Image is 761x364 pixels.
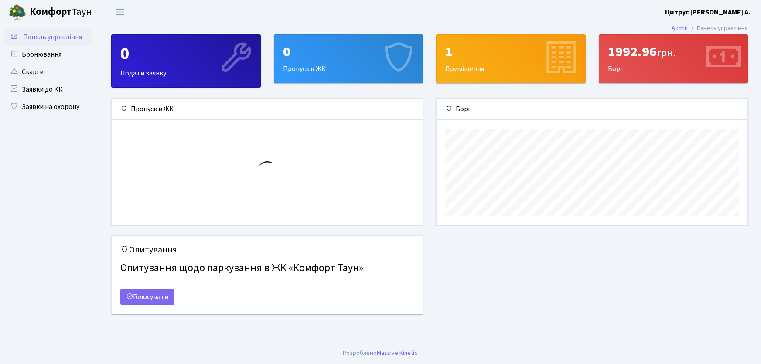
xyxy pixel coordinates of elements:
[112,35,260,87] div: Подати заявку
[437,35,585,83] div: Приміщення
[436,34,586,83] a: 1Приміщення
[9,3,26,21] img: logo.png
[109,5,131,19] button: Переключити навігацію
[445,44,577,60] div: 1
[274,35,423,83] div: Пропуск в ЖК
[23,32,82,42] span: Панель управління
[688,24,748,33] li: Панель управління
[4,98,92,116] a: Заявки на охорону
[120,259,414,278] h4: Опитування щодо паркування в ЖК «Комфорт Таун»
[112,99,423,120] div: Пропуск в ЖК
[120,245,414,255] h5: Опитування
[343,348,419,358] div: .
[343,348,377,357] a: Розроблено
[274,34,423,83] a: 0Пропуск в ЖК
[120,44,252,65] div: 0
[659,19,761,37] nav: breadcrumb
[283,44,414,60] div: 0
[665,7,751,17] a: Цитрус [PERSON_NAME] А.
[599,35,748,83] div: Борг
[657,45,676,61] span: грн.
[672,24,688,33] a: Admin
[377,348,417,357] a: Massive Kinetic
[30,5,92,20] span: Таун
[4,63,92,81] a: Скарги
[4,81,92,98] a: Заявки до КК
[111,34,261,88] a: 0Подати заявку
[30,5,72,19] b: Комфорт
[437,99,747,120] div: Борг
[4,28,92,46] a: Панель управління
[608,44,739,60] div: 1992.96
[120,289,174,305] a: Голосувати
[4,46,92,63] a: Бронювання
